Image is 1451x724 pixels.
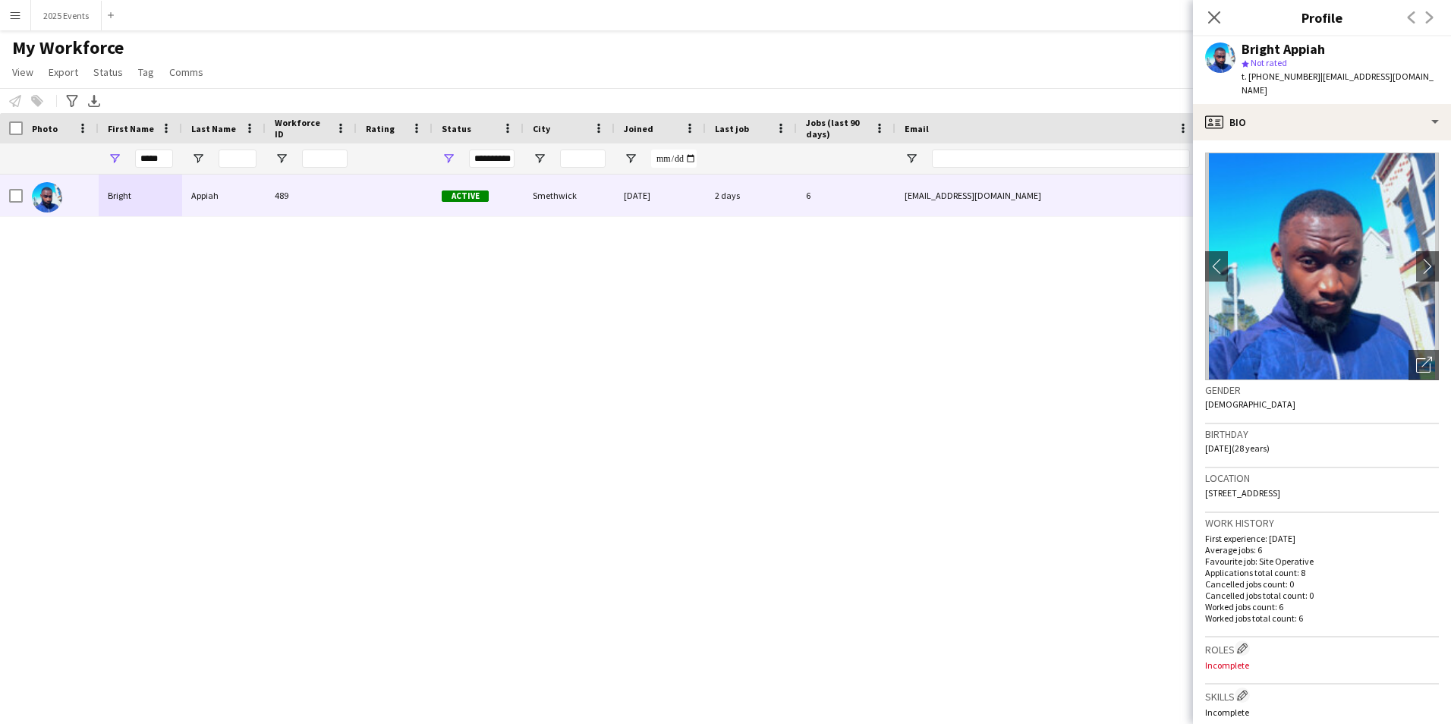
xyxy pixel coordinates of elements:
[1205,641,1439,656] h3: Roles
[651,150,697,168] input: Joined Filter Input
[49,65,78,79] span: Export
[1205,707,1439,718] p: Incomplete
[1205,659,1439,671] p: Incomplete
[275,152,288,165] button: Open Filter Menu
[797,175,895,216] div: 6
[182,175,266,216] div: Appiah
[533,123,550,134] span: City
[93,65,123,79] span: Status
[12,65,33,79] span: View
[624,152,637,165] button: Open Filter Menu
[1242,71,1434,96] span: | [EMAIL_ADDRESS][DOMAIN_NAME]
[560,150,606,168] input: City Filter Input
[1205,612,1439,624] p: Worked jobs total count: 6
[932,150,1190,168] input: Email Filter Input
[1242,42,1325,56] div: Bright Appiah
[533,152,546,165] button: Open Filter Menu
[63,92,81,110] app-action-btn: Advanced filters
[1205,567,1439,578] p: Applications total count: 8
[806,117,868,140] span: Jobs (last 90 days)
[624,123,653,134] span: Joined
[706,175,797,216] div: 2 days
[132,62,160,82] a: Tag
[302,150,348,168] input: Workforce ID Filter Input
[1205,383,1439,397] h3: Gender
[85,92,103,110] app-action-btn: Export XLSX
[6,62,39,82] a: View
[99,175,182,216] div: Bright
[1205,590,1439,601] p: Cancelled jobs total count: 0
[615,175,706,216] div: [DATE]
[524,175,615,216] div: Smethwick
[31,1,102,30] button: 2025 Events
[1205,471,1439,485] h3: Location
[12,36,124,59] span: My Workforce
[715,123,749,134] span: Last job
[138,65,154,79] span: Tag
[905,152,918,165] button: Open Filter Menu
[191,123,236,134] span: Last Name
[1409,350,1439,380] div: Open photos pop-in
[442,123,471,134] span: Status
[275,117,329,140] span: Workforce ID
[169,65,203,79] span: Comms
[108,123,154,134] span: First Name
[1242,71,1320,82] span: t. [PHONE_NUMBER]
[1205,442,1270,454] span: [DATE] (28 years)
[366,123,395,134] span: Rating
[1205,533,1439,544] p: First experience: [DATE]
[1205,516,1439,530] h3: Work history
[32,123,58,134] span: Photo
[135,150,173,168] input: First Name Filter Input
[1205,427,1439,441] h3: Birthday
[895,175,1199,216] div: [EMAIL_ADDRESS][DOMAIN_NAME]
[1193,104,1451,140] div: Bio
[1205,601,1439,612] p: Worked jobs count: 6
[108,152,121,165] button: Open Filter Menu
[1205,556,1439,567] p: Favourite job: Site Operative
[1205,578,1439,590] p: Cancelled jobs count: 0
[1205,153,1439,380] img: Crew avatar or photo
[32,182,62,212] img: Bright Appiah
[219,150,257,168] input: Last Name Filter Input
[1193,8,1451,27] h3: Profile
[905,123,929,134] span: Email
[266,175,357,216] div: 489
[442,190,489,202] span: Active
[1205,688,1439,704] h3: Skills
[163,62,209,82] a: Comms
[442,152,455,165] button: Open Filter Menu
[1205,487,1280,499] span: [STREET_ADDRESS]
[1205,544,1439,556] p: Average jobs: 6
[87,62,129,82] a: Status
[42,62,84,82] a: Export
[191,152,205,165] button: Open Filter Menu
[1251,57,1287,68] span: Not rated
[1205,398,1295,410] span: [DEMOGRAPHIC_DATA]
